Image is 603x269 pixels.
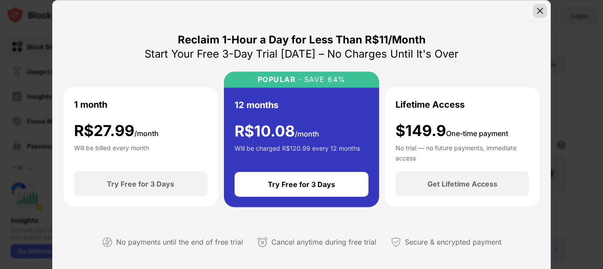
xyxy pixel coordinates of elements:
div: No trial — no future payments, immediate access [395,143,529,161]
div: Get Lifetime Access [427,179,497,188]
div: SAVE 64% [301,75,346,83]
div: Secure & encrypted payment [405,236,501,249]
img: secured-payment [391,237,401,247]
div: Reclaim 1-Hour a Day for Less Than R$11/Month [178,32,426,47]
div: Will be charged R$120.99 every 12 months [235,144,360,161]
img: not-paying [102,237,113,247]
div: Lifetime Access [395,97,465,111]
div: Will be billed every month [74,143,149,161]
img: cancel-anytime [257,237,268,247]
div: No payments until the end of free trial [116,236,243,249]
div: R$ 10.08 [235,122,319,140]
div: Cancel anytime during free trial [271,236,376,249]
div: Try Free for 3 Days [268,180,335,189]
div: 12 months [235,98,278,111]
div: Try Free for 3 Days [107,179,174,188]
div: POPULAR · [258,75,301,83]
div: $149.9 [395,121,508,140]
div: Start Your Free 3-Day Trial [DATE] – No Charges Until It's Over [145,47,458,61]
span: /month [295,129,319,138]
span: /month [134,129,159,137]
div: R$ 27.99 [74,121,159,140]
div: 1 month [74,97,107,111]
span: One-time payment [446,129,508,137]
